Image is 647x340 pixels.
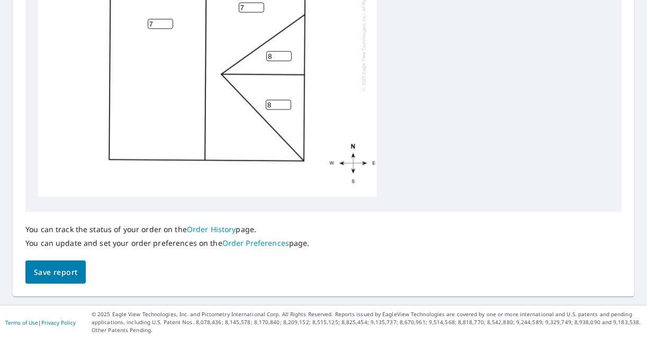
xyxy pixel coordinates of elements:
a: Order History [187,224,236,234]
p: © 2025 Eagle View Technologies, Inc. and Pictometry International Corp. All Rights Reserved. Repo... [92,311,642,335]
a: Privacy Policy [41,319,76,327]
a: Order Preferences [222,238,289,248]
button: Save report [25,261,86,284]
p: | [5,320,76,326]
p: You can track the status of your order on the page. [25,225,310,234]
span: Save report [34,266,77,279]
p: You can update and set your order preferences on the page. [25,238,310,248]
a: Terms of Use [5,319,38,327]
